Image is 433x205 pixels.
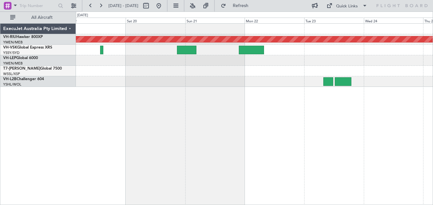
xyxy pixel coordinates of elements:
[108,3,138,9] span: [DATE] - [DATE]
[7,12,69,23] button: All Aircraft
[3,56,38,60] a: VH-LEPGlobal 6000
[3,46,52,49] a: VH-VSKGlobal Express XRS
[77,13,88,18] div: [DATE]
[3,61,23,66] a: YMEN/MEB
[3,40,23,45] a: YMEN/MEB
[3,82,21,87] a: YSHL/WOL
[3,56,16,60] span: VH-LEP
[3,77,44,81] a: VH-L2BChallenger 604
[126,18,185,23] div: Sat 20
[227,4,254,8] span: Refresh
[3,46,17,49] span: VH-VSK
[364,18,423,23] div: Wed 24
[3,35,16,39] span: VH-RIU
[336,3,358,10] div: Quick Links
[245,18,304,23] div: Mon 22
[3,50,19,55] a: YSSY/SYD
[323,1,371,11] button: Quick Links
[3,35,43,39] a: VH-RIUHawker 800XP
[185,18,245,23] div: Sun 21
[66,18,126,23] div: Fri 19
[3,67,40,71] span: T7-[PERSON_NAME]
[3,72,20,76] a: WSSL/XSP
[17,15,67,20] span: All Aircraft
[3,77,17,81] span: VH-L2B
[19,1,56,11] input: Trip Number
[3,67,62,71] a: T7-[PERSON_NAME]Global 7500
[218,1,256,11] button: Refresh
[304,18,364,23] div: Tue 23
